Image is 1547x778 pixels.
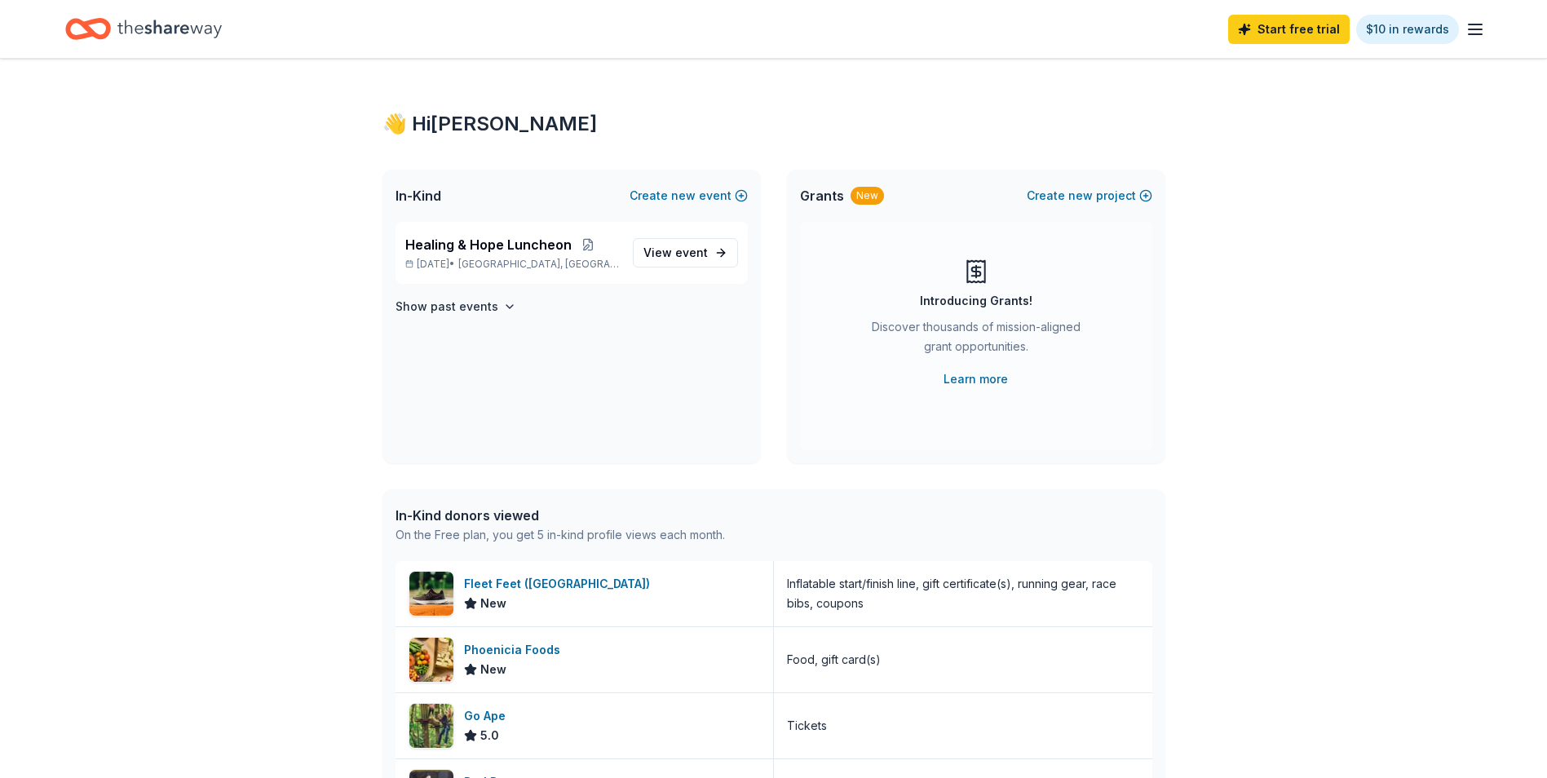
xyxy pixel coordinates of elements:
a: $10 in rewards [1356,15,1459,44]
button: Createnewevent [630,186,748,206]
div: Inflatable start/finish line, gift certificate(s), running gear, race bibs, coupons [787,574,1139,613]
a: Start free trial [1228,15,1350,44]
span: [GEOGRAPHIC_DATA], [GEOGRAPHIC_DATA] [458,258,619,271]
button: Show past events [396,297,516,316]
span: In-Kind [396,186,441,206]
div: Introducing Grants! [920,291,1032,311]
span: New [480,594,506,613]
span: new [671,186,696,206]
p: [DATE] • [405,258,620,271]
div: Discover thousands of mission-aligned grant opportunities. [865,317,1087,363]
a: Learn more [944,369,1008,389]
span: 5.0 [480,726,499,745]
div: New [851,187,884,205]
div: 👋 Hi [PERSON_NAME] [382,111,1165,137]
h4: Show past events [396,297,498,316]
div: Tickets [787,716,827,736]
img: Image for Phoenicia Foods [409,638,453,682]
div: In-Kind donors viewed [396,506,725,525]
img: Image for Fleet Feet (Houston) [409,572,453,616]
button: Createnewproject [1027,186,1152,206]
span: Healing & Hope Luncheon [405,235,572,254]
div: Fleet Feet ([GEOGRAPHIC_DATA]) [464,574,656,594]
div: Go Ape [464,706,512,726]
span: Grants [800,186,844,206]
a: Home [65,10,222,48]
a: View event [633,238,738,267]
span: New [480,660,506,679]
div: Phoenicia Foods [464,640,567,660]
span: new [1068,186,1093,206]
span: event [675,245,708,259]
div: On the Free plan, you get 5 in-kind profile views each month. [396,525,725,545]
span: View [643,243,708,263]
img: Image for Go Ape [409,704,453,748]
div: Food, gift card(s) [787,650,881,670]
